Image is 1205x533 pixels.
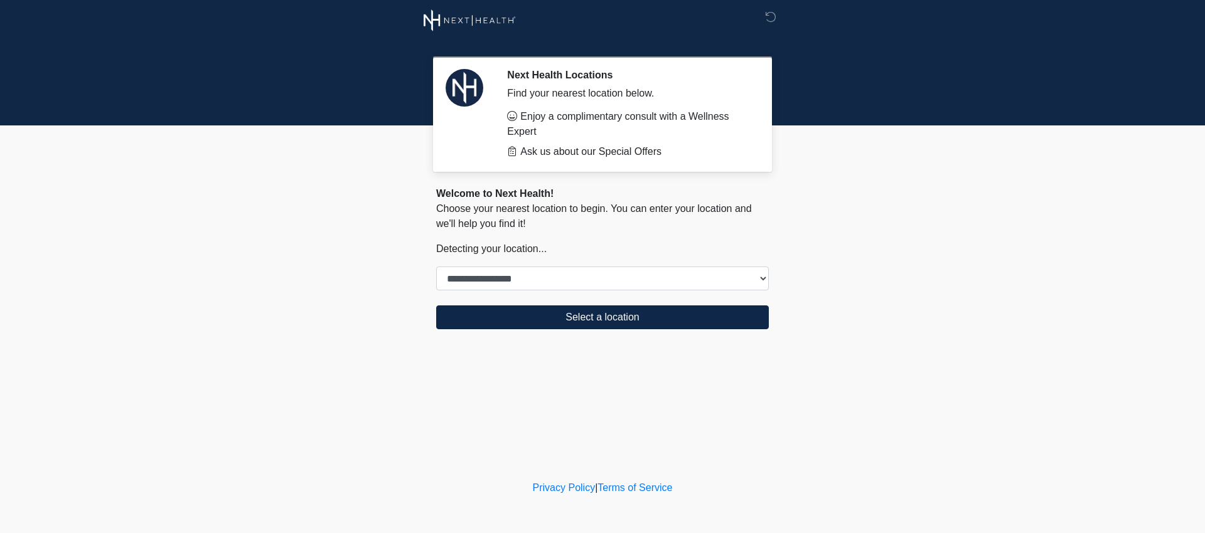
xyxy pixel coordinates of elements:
div: Find your nearest location below. [507,86,750,101]
li: Ask us about our Special Offers [507,144,750,159]
h2: Next Health Locations [507,69,750,81]
a: Privacy Policy [533,482,596,493]
button: Select a location [436,305,769,329]
div: Welcome to Next Health! [436,186,769,201]
span: Choose your nearest location to begin. You can enter your location and we'll help you find it! [436,203,752,229]
a: | [595,482,597,493]
li: Enjoy a complimentary consult with a Wellness Expert [507,109,750,139]
img: Next Health Wellness Logo [424,9,516,31]
a: Terms of Service [597,482,672,493]
span: Detecting your location... [436,243,547,254]
img: Agent Avatar [446,69,483,107]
